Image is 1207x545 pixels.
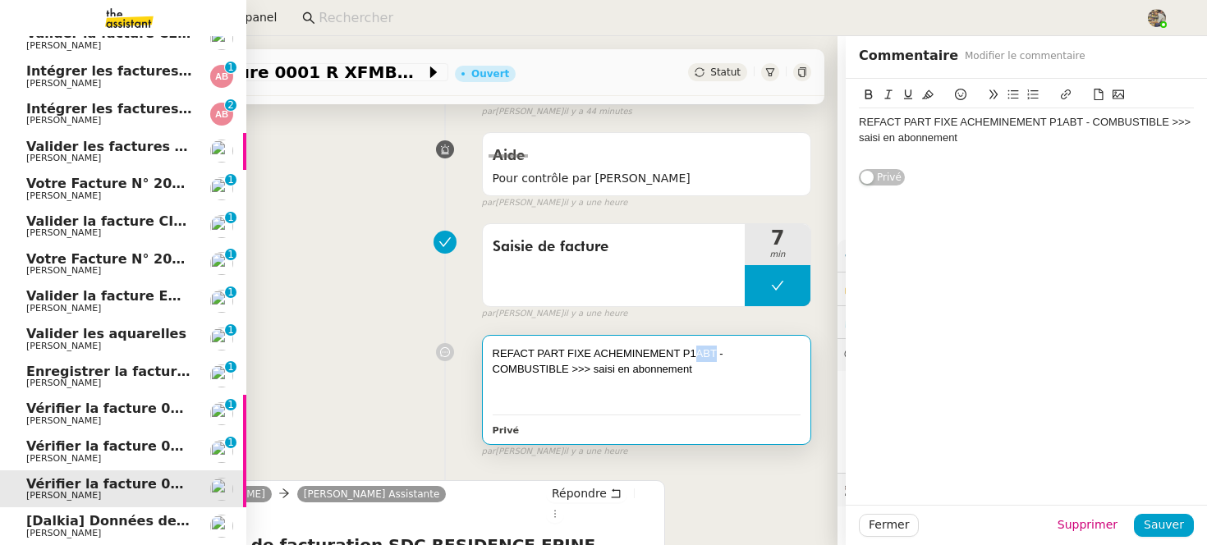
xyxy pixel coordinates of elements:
[26,101,305,117] span: Intégrer les factures à ENERGYTRACK
[26,453,101,464] span: [PERSON_NAME]
[227,324,234,339] p: 1
[227,62,234,76] p: 1
[227,174,234,189] p: 1
[225,437,236,448] nz-badge-sup: 1
[26,438,278,454] span: Vérifier la facture 0001 R XFMBZ1
[26,190,101,201] span: [PERSON_NAME]
[844,279,951,298] span: 🔐
[493,149,525,163] span: Aide
[482,196,628,210] small: [PERSON_NAME]
[1048,514,1127,537] button: Supprimer
[563,307,627,321] span: il y a une heure
[838,339,1207,371] div: 💬Commentaires 1
[26,288,204,304] span: Valider la facture ENGIE
[838,240,1207,272] div: ⚙️Procédures
[26,415,101,426] span: [PERSON_NAME]
[493,235,735,259] span: Saisie de facture
[26,153,101,163] span: [PERSON_NAME]
[26,303,101,314] span: [PERSON_NAME]
[26,476,278,492] span: Vérifier la facture 0001 R XFMBZ3
[210,103,233,126] img: svg
[546,484,627,502] button: Répondre
[210,290,233,313] img: users%2FHIWaaSoTa5U8ssS5t403NQMyZZE3%2Favatar%2Fa4be050e-05fa-4f28-bbe7-e7e8e4788720
[225,286,236,298] nz-badge-sup: 1
[26,63,319,79] span: Intégrer les factures sur ENERGYTRACK
[745,228,810,248] span: 7
[225,249,236,260] nz-badge-sup: 1
[85,64,425,80] span: Vérifier la facture 0001 R XFMBZ3
[482,105,632,119] small: [PERSON_NAME]
[26,176,320,191] span: Votre Facture N° 202509Z160685 - CIEC
[563,445,627,459] span: il y a une heure
[225,99,236,111] nz-badge-sup: 2
[26,341,101,351] span: [PERSON_NAME]
[844,348,979,361] span: 💬
[210,515,233,538] img: users%2FHIWaaSoTa5U8ssS5t403NQMyZZE3%2Favatar%2Fa4be050e-05fa-4f28-bbe7-e7e8e4788720
[319,7,1129,30] input: Rechercher
[493,346,801,378] div: REFACT PART FIXE ACHEMINEMENT P1ABT - COMBUSTIBLE >>> saisi en abonnement
[844,483,1055,496] span: 🕵️
[210,402,233,425] img: users%2FHIWaaSoTa5U8ssS5t403NQMyZZE3%2Favatar%2Fa4be050e-05fa-4f28-bbe7-e7e8e4788720
[563,105,632,119] span: il y a 44 minutes
[227,212,234,227] p: 1
[482,307,496,321] span: par
[965,48,1085,64] span: Modifier le commentaire
[225,361,236,373] nz-badge-sup: 1
[493,169,801,188] span: Pour contrôle par [PERSON_NAME]
[225,62,236,73] nz-badge-sup: 1
[471,69,509,79] div: Ouvert
[563,196,627,210] span: il y a une heure
[859,115,1194,145] div: REFACT PART FIXE ACHEMINEMENT P1ABT - COMBUSTIBLE >>> saisi en abonnement
[26,40,101,51] span: [PERSON_NAME]
[225,174,236,185] nz-badge-sup: 1
[26,115,101,126] span: [PERSON_NAME]
[227,286,234,301] p: 1
[26,326,186,341] span: Valider les aquarelles
[210,65,233,88] img: svg
[210,364,233,387] img: users%2FHIWaaSoTa5U8ssS5t403NQMyZZE3%2Favatar%2Fa4be050e-05fa-4f28-bbe7-e7e8e4788720
[838,306,1207,338] div: ⏲️Tâches 7:58 8actions
[26,227,101,238] span: [PERSON_NAME]
[26,213,192,229] span: Valider la facture CIEC
[210,215,233,238] img: users%2FHIWaaSoTa5U8ssS5t403NQMyZZE3%2Favatar%2Fa4be050e-05fa-4f28-bbe7-e7e8e4788720
[227,437,234,451] p: 1
[210,140,233,163] img: users%2FHIWaaSoTa5U8ssS5t403NQMyZZE3%2Favatar%2Fa4be050e-05fa-4f28-bbe7-e7e8e4788720
[844,315,1035,328] span: ⏲️
[552,485,607,501] span: Répondre
[482,196,496,210] span: par
[227,249,234,263] p: 1
[838,474,1207,506] div: 🕵️Autres demandes en cours 19
[877,169,902,185] span: Privé
[26,364,309,379] span: Enregistrer la facture sur Energytrack
[227,399,234,414] p: 1
[26,78,101,89] span: [PERSON_NAME]
[227,361,234,376] p: 1
[745,248,810,262] span: min
[710,66,741,78] span: Statut
[838,272,1207,305] div: 🔐Données client
[26,251,320,267] span: Votre Facture N° 202509Z160666 - CIEC
[210,440,233,463] img: users%2FHIWaaSoTa5U8ssS5t403NQMyZZE3%2Favatar%2Fa4be050e-05fa-4f28-bbe7-e7e8e4788720
[26,490,101,501] span: [PERSON_NAME]
[210,478,233,501] img: users%2FHIWaaSoTa5U8ssS5t403NQMyZZE3%2Favatar%2Fa4be050e-05fa-4f28-bbe7-e7e8e4788720
[1058,515,1118,534] span: Supprimer
[210,252,233,275] img: users%2FHIWaaSoTa5U8ssS5t403NQMyZZE3%2Favatar%2Fa4be050e-05fa-4f28-bbe7-e7e8e4788720
[493,425,519,436] b: Privé
[210,327,233,350] img: users%2FHIWaaSoTa5U8ssS5t403NQMyZZE3%2Favatar%2Fa4be050e-05fa-4f28-bbe7-e7e8e4788720
[482,105,496,119] span: par
[210,27,233,50] img: users%2FHIWaaSoTa5U8ssS5t403NQMyZZE3%2Favatar%2Fa4be050e-05fa-4f28-bbe7-e7e8e4788720
[26,378,101,388] span: [PERSON_NAME]
[1144,515,1184,534] span: Sauver
[210,177,233,200] img: users%2FHIWaaSoTa5U8ssS5t403NQMyZZE3%2Favatar%2Fa4be050e-05fa-4f28-bbe7-e7e8e4788720
[482,445,496,459] span: par
[225,212,236,223] nz-badge-sup: 1
[844,246,929,265] span: ⚙️
[26,401,278,416] span: Vérifier la facture 0001 R XFMBZ0
[482,307,628,321] small: [PERSON_NAME]
[859,44,958,67] span: Commentaire
[26,528,101,538] span: [PERSON_NAME]
[482,445,628,459] small: [PERSON_NAME]
[869,515,909,534] span: Fermer
[227,99,234,114] p: 2
[859,169,905,185] button: Privé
